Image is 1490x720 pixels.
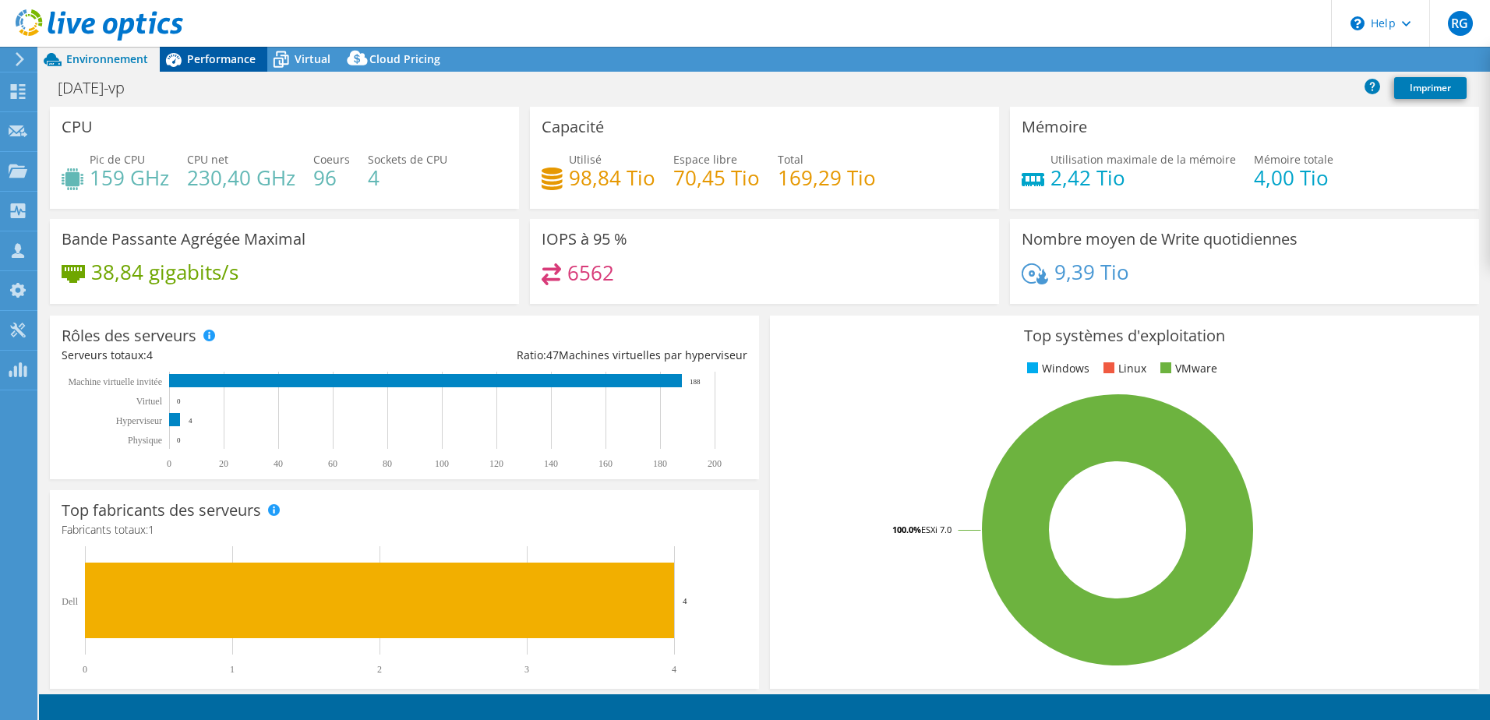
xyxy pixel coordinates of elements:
[544,458,558,469] text: 140
[1022,118,1087,136] h3: Mémoire
[148,522,154,537] span: 1
[542,118,604,136] h3: Capacité
[672,664,676,675] text: 4
[1448,11,1473,36] span: RG
[673,169,760,186] h4: 70,45 Tio
[187,51,256,66] span: Performance
[1023,360,1089,377] li: Windows
[62,347,404,364] div: Serveurs totaux:
[921,524,952,535] tspan: ESXi 7.0
[569,169,655,186] h4: 98,84 Tio
[1050,152,1236,167] span: Utilisation maximale de la mémoire
[653,458,667,469] text: 180
[62,118,93,136] h3: CPU
[90,152,145,167] span: Pic de CPU
[690,378,701,386] text: 188
[1351,16,1365,30] svg: \n
[598,458,613,469] text: 160
[147,348,153,362] span: 4
[368,152,447,167] span: Sockets de CPU
[1050,169,1236,186] h4: 2,42 Tio
[369,51,440,66] span: Cloud Pricing
[91,263,238,281] h4: 38,84 gigabits/s
[219,458,228,469] text: 20
[683,596,687,605] text: 4
[66,51,148,66] span: Environnement
[524,664,529,675] text: 3
[1394,77,1467,99] a: Imprimer
[673,152,737,167] span: Espace libre
[83,664,87,675] text: 0
[62,231,305,248] h3: Bande Passante Agrégée Maximal
[542,231,627,248] h3: IOPS à 95 %
[62,502,261,519] h3: Top fabricants des serveurs
[435,458,449,469] text: 100
[569,152,602,167] span: Utilisé
[187,169,295,186] h4: 230,40 GHz
[295,51,330,66] span: Virtual
[546,348,559,362] span: 47
[1022,231,1298,248] h3: Nombre moyen de Write quotidiennes
[62,327,196,344] h3: Rôles des serveurs
[368,169,447,186] h4: 4
[68,376,162,387] tspan: Machine virtuelle invitée
[187,152,228,167] span: CPU net
[778,169,876,186] h4: 169,29 Tio
[313,169,350,186] h4: 96
[383,458,392,469] text: 80
[1254,152,1333,167] span: Mémoire totale
[1100,360,1146,377] li: Linux
[189,417,192,425] text: 4
[313,152,350,167] span: Coeurs
[167,458,171,469] text: 0
[782,327,1467,344] h3: Top systèmes d'exploitation
[1156,360,1217,377] li: VMware
[489,458,503,469] text: 120
[90,169,169,186] h4: 159 GHz
[177,397,181,405] text: 0
[62,596,78,607] text: Dell
[51,79,149,97] h1: [DATE]-vp
[892,524,921,535] tspan: 100.0%
[708,458,722,469] text: 200
[136,396,163,407] text: Virtuel
[1054,263,1129,281] h4: 9,39 Tio
[328,458,337,469] text: 60
[778,152,803,167] span: Total
[116,415,162,426] text: Hyperviseur
[128,435,162,446] text: Physique
[404,347,747,364] div: Ratio: Machines virtuelles par hyperviseur
[230,664,235,675] text: 1
[177,436,181,444] text: 0
[1254,169,1333,186] h4: 4,00 Tio
[274,458,283,469] text: 40
[567,264,614,281] h4: 6562
[377,664,382,675] text: 2
[62,521,747,538] h4: Fabricants totaux:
